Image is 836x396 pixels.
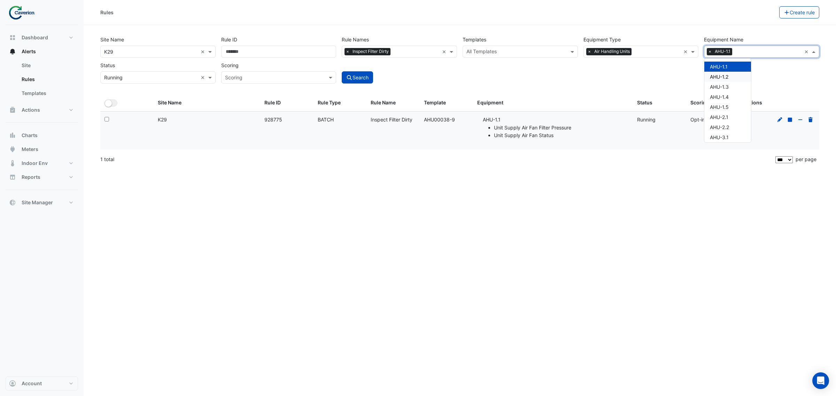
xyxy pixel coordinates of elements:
app-icon: Actions [9,106,16,113]
span: Account [22,380,42,387]
span: Reports [22,174,40,181]
span: Meters [22,146,38,153]
span: Alerts [22,48,36,55]
label: Equipment Type [583,33,621,46]
div: Opt-in [690,116,735,124]
span: per page [796,156,816,162]
div: Template [424,99,469,107]
span: AHU-3.1 [710,134,729,140]
span: AHU-1.1 [713,48,732,55]
app-icon: Reports [9,174,16,181]
div: Alerts [6,58,78,103]
div: Rule Name [371,99,416,107]
span: Dashboard [22,34,48,41]
a: Site [16,58,78,72]
button: Dashboard [6,31,78,45]
div: K29 [158,116,256,124]
li: Unit Supply Air Fan Status [494,132,629,140]
span: Air Handling Units [593,48,632,55]
a: Rules [16,72,78,86]
span: Site Manager [22,199,53,206]
label: Templates [463,33,486,46]
app-icon: Site Manager [9,199,16,206]
img: Company Logo [8,6,40,19]
span: Clear [201,74,207,81]
div: Rules [100,9,114,16]
div: Rule ID [264,99,309,107]
app-icon: Meters [9,146,16,153]
span: AHU-1.3 [710,84,729,90]
li: Unit Supply Air Fan Filter Pressure [494,124,629,132]
li: AHU-1.1 [483,116,629,140]
span: AHU-2.2 [710,124,729,130]
button: Alerts [6,45,78,58]
label: Scoring [221,59,239,71]
div: All Templates [465,48,497,57]
span: Clear [201,48,207,55]
label: Rule ID [221,33,237,46]
span: AHU-1.2 [710,74,728,80]
button: Meters [6,142,78,156]
label: Equipment Name [704,33,743,46]
ui-switch: Toggle Select All [104,100,117,105]
button: Charts [6,128,78,142]
div: Inspect Filter Dirty [371,116,416,124]
div: Scoring [690,99,735,107]
span: Indoor Env [22,160,48,167]
button: Search [342,71,373,84]
app-icon: Alerts [9,48,16,55]
div: Status [637,99,682,107]
span: AHU-1.4 [710,94,729,100]
a: Templates [16,86,78,100]
div: Open Intercom Messenger [812,372,829,389]
span: Clear [804,48,810,55]
app-icon: Dashboard [9,34,16,41]
a: Delete Rule [807,117,814,122]
span: AHU-2.1 [710,114,728,120]
button: Actions [6,103,78,117]
a: Opt-out [797,117,804,122]
span: × [707,48,713,55]
button: Site Manager [6,196,78,209]
span: AHU-1.1 [710,64,728,70]
span: Clear [683,48,689,55]
span: × [345,48,351,55]
div: BATCH [318,116,363,124]
div: Actions [744,99,815,107]
div: Options List [704,59,751,142]
button: Account [6,377,78,390]
div: Site Name [158,99,256,107]
span: AHU-1.5 [710,104,729,110]
button: Reports [6,170,78,184]
span: × [586,48,593,55]
label: Rule Names [342,33,369,46]
div: 928775 [264,116,309,124]
a: Edit Rule [777,117,783,122]
a: Stop Rule [787,117,793,122]
label: Site Name [100,33,124,46]
app-icon: Indoor Env [9,160,16,167]
span: Actions [22,106,40,113]
button: Create rule [779,6,820,18]
div: AHU00038-9 [424,116,469,124]
span: Inspect Filter Dirty [351,48,390,55]
div: 1 total [100,151,774,168]
div: Rule Type [318,99,363,107]
app-icon: Charts [9,132,16,139]
label: Status [100,59,115,71]
span: Charts [22,132,38,139]
button: Indoor Env [6,156,78,170]
div: Equipment [477,99,629,107]
span: Clear [442,48,448,55]
div: Running [637,116,682,124]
